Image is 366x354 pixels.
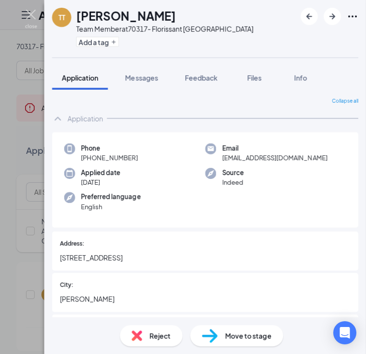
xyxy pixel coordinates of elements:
svg: ArrowLeftNew [303,11,315,22]
div: Application [67,114,103,123]
span: Files [247,73,261,82]
span: Reject [150,330,171,341]
span: City: [60,281,73,290]
svg: Plus [111,39,117,45]
button: ArrowRight [324,8,341,25]
span: [STREET_ADDRESS] [60,252,351,263]
div: Team Member at 70317- Florissant [GEOGRAPHIC_DATA] [76,24,253,34]
span: [DATE] [81,177,120,187]
span: Info [294,73,307,82]
span: Feedback [185,73,218,82]
span: English [81,202,141,212]
span: Phone [81,143,138,153]
svg: ArrowRight [327,11,338,22]
button: ArrowLeftNew [301,8,318,25]
span: Applied date [81,168,120,177]
span: Messages [125,73,158,82]
span: Preferred language [81,192,141,202]
span: Move to stage [225,330,272,341]
span: Address: [60,239,84,248]
span: [PHONE_NUMBER] [81,153,138,163]
h1: [PERSON_NAME] [76,8,176,24]
svg: ChevronUp [52,113,64,124]
span: [PERSON_NAME] [60,294,351,304]
span: Indeed [222,177,244,187]
span: Application [62,73,98,82]
span: [EMAIL_ADDRESS][DOMAIN_NAME] [222,153,327,163]
span: Source [222,168,244,177]
div: Open Intercom Messenger [333,321,356,344]
span: Email [222,143,327,153]
span: Collapse all [332,97,358,105]
div: TT [58,13,65,22]
button: PlusAdd a tag [76,37,119,47]
svg: Ellipses [347,11,358,22]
